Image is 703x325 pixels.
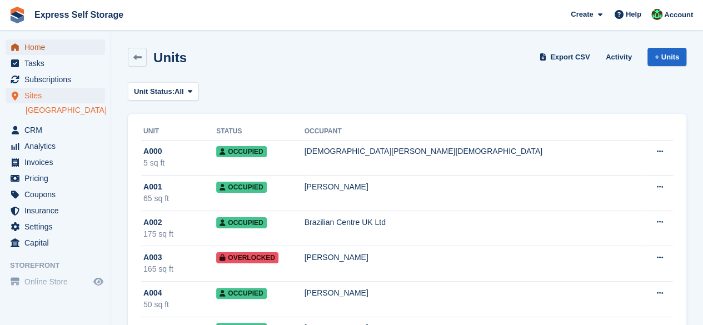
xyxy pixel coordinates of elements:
[6,235,105,251] a: menu
[9,7,26,23] img: stora-icon-8386f47178a22dfd0bd8f6a31ec36ba5ce8667c1dd55bd0f319d3a0aa187defe.svg
[24,203,91,218] span: Insurance
[143,299,216,311] div: 50 sq ft
[143,287,162,299] span: A004
[143,228,216,240] div: 175 sq ft
[26,105,105,116] a: [GEOGRAPHIC_DATA]
[24,56,91,71] span: Tasks
[216,252,278,263] span: Overlocked
[24,235,91,251] span: Capital
[24,39,91,55] span: Home
[24,187,91,202] span: Coupons
[6,187,105,202] a: menu
[216,288,266,299] span: Occupied
[24,88,91,103] span: Sites
[6,39,105,55] a: menu
[30,6,128,24] a: Express Self Storage
[601,48,636,66] a: Activity
[6,219,105,234] a: menu
[6,56,105,71] a: menu
[305,217,640,228] div: Brazilian Centre UK Ltd
[6,138,105,154] a: menu
[216,182,266,193] span: Occupied
[10,260,111,271] span: Storefront
[664,9,693,21] span: Account
[537,48,595,66] a: Export CSV
[24,171,91,186] span: Pricing
[6,171,105,186] a: menu
[24,219,91,234] span: Settings
[571,9,593,20] span: Create
[24,138,91,154] span: Analytics
[174,86,184,97] span: All
[216,217,266,228] span: Occupied
[143,263,216,275] div: 165 sq ft
[153,50,187,65] h2: Units
[6,88,105,103] a: menu
[305,146,640,157] div: [DEMOGRAPHIC_DATA][PERSON_NAME][DEMOGRAPHIC_DATA]
[143,193,216,204] div: 65 sq ft
[24,274,91,289] span: Online Store
[626,9,641,20] span: Help
[647,48,686,66] a: + Units
[143,217,162,228] span: A002
[141,123,216,141] th: Unit
[24,122,91,138] span: CRM
[550,52,590,63] span: Export CSV
[143,146,162,157] span: A000
[305,252,640,263] div: [PERSON_NAME]
[6,122,105,138] a: menu
[6,274,105,289] a: menu
[305,123,640,141] th: Occupant
[134,86,174,97] span: Unit Status:
[128,82,198,101] button: Unit Status: All
[24,72,91,87] span: Subscriptions
[305,287,640,299] div: [PERSON_NAME]
[6,72,105,87] a: menu
[143,181,162,193] span: A001
[216,123,304,141] th: Status
[143,252,162,263] span: A003
[651,9,662,20] img: Shakiyra Davis
[6,154,105,170] a: menu
[92,275,105,288] a: Preview store
[24,154,91,170] span: Invoices
[305,181,640,193] div: [PERSON_NAME]
[216,146,266,157] span: Occupied
[6,203,105,218] a: menu
[143,157,216,169] div: 5 sq ft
